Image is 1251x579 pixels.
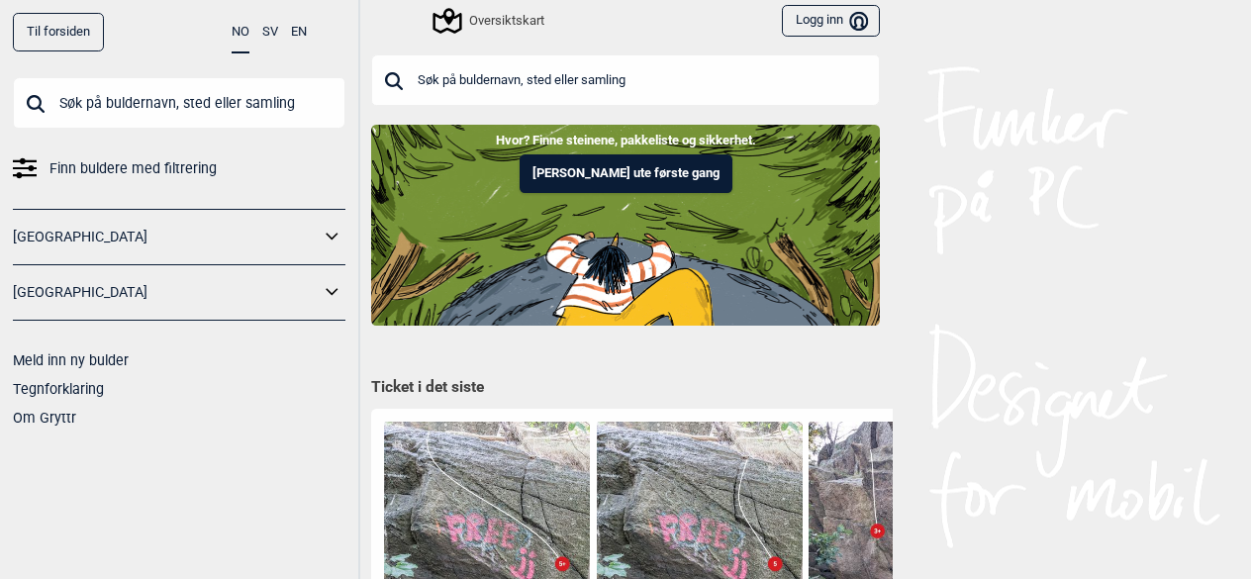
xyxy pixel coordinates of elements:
a: Til forsiden [13,13,104,51]
button: Logg inn [782,5,880,38]
a: Tegnforklaring [13,381,104,397]
a: [GEOGRAPHIC_DATA] [13,223,320,251]
a: Meld inn ny bulder [13,352,129,368]
button: [PERSON_NAME] ute første gang [520,154,732,193]
a: Om Gryttr [13,410,76,426]
button: EN [291,13,307,51]
div: Oversiktskart [435,9,544,33]
img: Indoor to outdoor [371,125,880,325]
a: Finn buldere med filtrering [13,154,345,183]
button: SV [262,13,278,51]
p: Hvor? Finne steinene, pakkeliste og sikkerhet. [15,131,1236,150]
span: Finn buldere med filtrering [49,154,217,183]
button: NO [232,13,249,53]
h1: Ticket i det siste [371,377,880,399]
input: Søk på buldernavn, sted eller samling [13,77,345,129]
a: [GEOGRAPHIC_DATA] [13,278,320,307]
input: Søk på buldernavn, sted eller samling [371,54,880,106]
